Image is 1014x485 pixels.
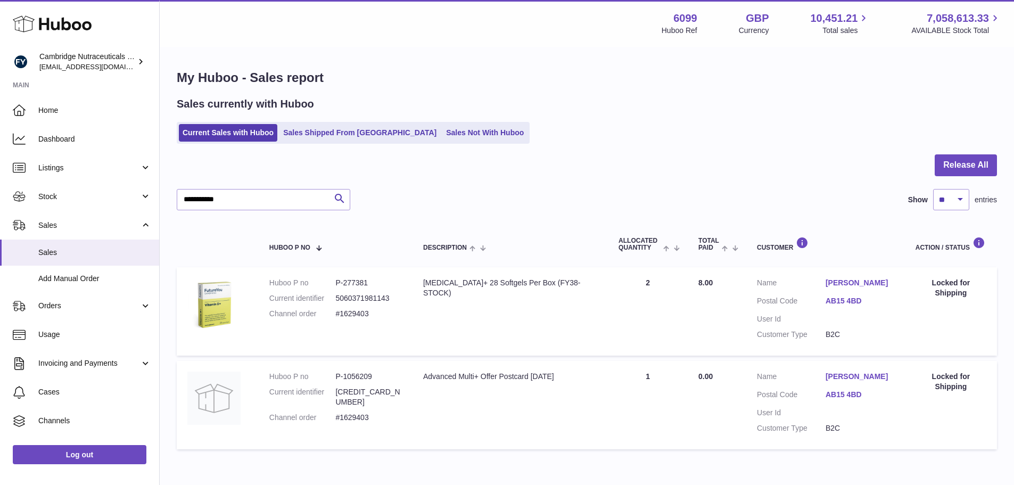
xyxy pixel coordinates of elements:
dt: Huboo P no [269,278,336,288]
span: Home [38,105,151,116]
img: 1619440815.png [187,278,241,331]
div: Customer [757,237,894,251]
dt: User Id [757,314,826,324]
div: Advanced Multi+ Offer Postcard [DATE] [423,372,597,382]
div: Currency [739,26,769,36]
dt: Huboo P no [269,372,336,382]
div: Cambridge Nutraceuticals Ltd [39,52,135,72]
a: 7,058,613.33 AVAILABLE Stock Total [911,11,1001,36]
label: Show [908,195,928,205]
a: Sales Shipped From [GEOGRAPHIC_DATA] [279,124,440,142]
dd: [CREDIT_CARD_NUMBER] [335,387,402,407]
dt: Current identifier [269,293,336,303]
img: no-photo.jpg [187,372,241,425]
dt: Name [757,372,826,384]
td: 1 [608,361,688,449]
span: Invoicing and Payments [38,358,140,368]
span: Dashboard [38,134,151,144]
span: Sales [38,220,140,231]
span: Cases [38,387,151,397]
span: 10,451.21 [810,11,858,26]
span: Total paid [698,237,719,251]
div: Action / Status [916,237,986,251]
a: Current Sales with Huboo [179,124,277,142]
span: Usage [38,330,151,340]
a: AB15 4BD [826,296,894,306]
span: 7,058,613.33 [927,11,989,26]
dt: Customer Type [757,330,826,340]
dd: B2C [826,330,894,340]
dt: Channel order [269,309,336,319]
strong: GBP [746,11,769,26]
dd: P-277381 [335,278,402,288]
dt: Name [757,278,826,291]
div: Locked for Shipping [916,278,986,298]
div: Huboo Ref [662,26,697,36]
dd: #1629403 [335,309,402,319]
a: [PERSON_NAME] [826,372,894,382]
span: Orders [38,301,140,311]
dt: Channel order [269,413,336,423]
a: Sales Not With Huboo [442,124,527,142]
span: ALLOCATED Quantity [619,237,661,251]
span: entries [975,195,997,205]
dt: Postal Code [757,390,826,402]
dt: User Id [757,408,826,418]
dt: Postal Code [757,296,826,309]
span: Total sales [822,26,870,36]
span: Listings [38,163,140,173]
span: Add Manual Order [38,274,151,284]
span: 8.00 [698,278,713,287]
dd: B2C [826,423,894,433]
span: AVAILABLE Stock Total [911,26,1001,36]
span: Huboo P no [269,244,310,251]
dd: 5060371981143 [335,293,402,303]
dd: P-1056209 [335,372,402,382]
span: 0.00 [698,372,713,381]
span: Sales [38,248,151,258]
span: [EMAIL_ADDRESS][DOMAIN_NAME] [39,62,156,71]
a: [PERSON_NAME] [826,278,894,288]
td: 2 [608,267,688,356]
a: 10,451.21 Total sales [810,11,870,36]
dd: #1629403 [335,413,402,423]
a: AB15 4BD [826,390,894,400]
span: Stock [38,192,140,202]
img: huboo@camnutra.com [13,54,29,70]
dt: Current identifier [269,387,336,407]
button: Release All [935,154,997,176]
h1: My Huboo - Sales report [177,69,997,86]
span: Channels [38,416,151,426]
div: Locked for Shipping [916,372,986,392]
div: [MEDICAL_DATA]+ 28 Softgels Per Box (FY38-STOCK) [423,278,597,298]
h2: Sales currently with Huboo [177,97,314,111]
dt: Customer Type [757,423,826,433]
strong: 6099 [673,11,697,26]
span: Description [423,244,467,251]
a: Log out [13,445,146,464]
